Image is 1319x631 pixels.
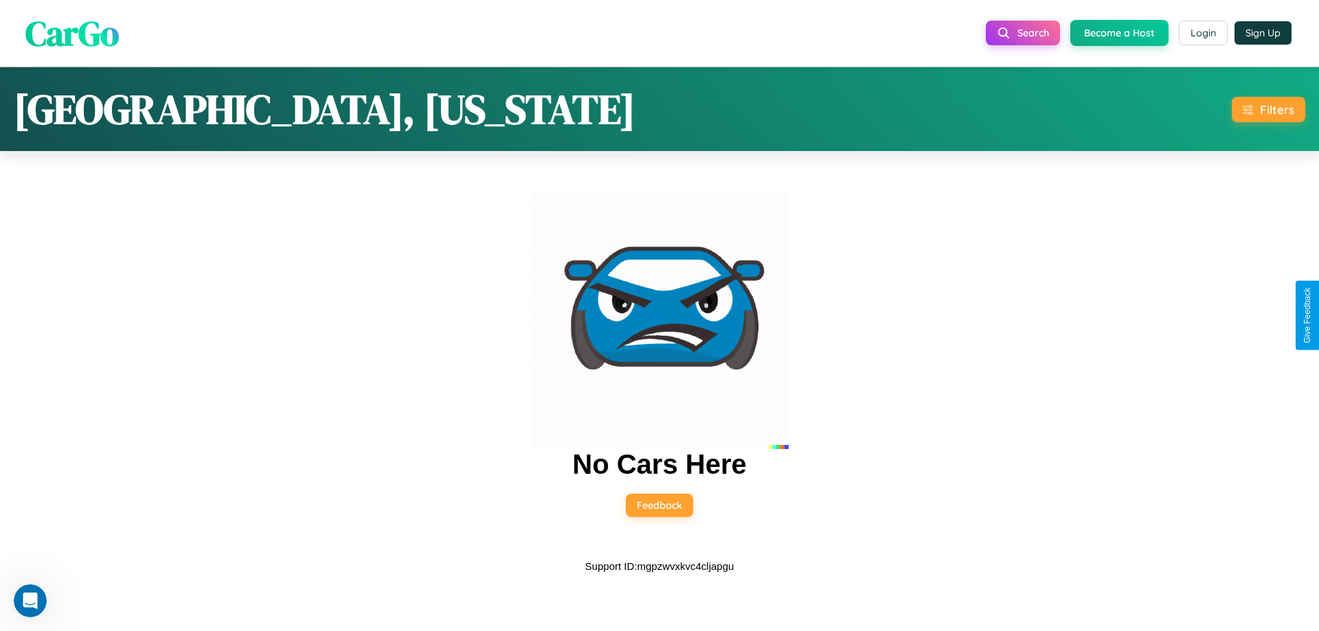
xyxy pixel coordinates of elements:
button: Search [986,21,1060,45]
button: Feedback [626,494,693,517]
p: Support ID: mgpzwvxkvc4cljapgu [585,557,734,575]
span: CarGo [25,9,119,56]
h1: [GEOGRAPHIC_DATA], [US_STATE] [14,81,635,137]
div: Filters [1260,102,1294,117]
button: Become a Host [1070,20,1169,46]
iframe: Intercom live chat [14,584,47,617]
button: Login [1179,21,1228,45]
img: car [530,191,789,449]
h2: No Cars Here [572,449,746,480]
button: Filters [1232,97,1305,122]
div: Give Feedback [1303,288,1312,343]
button: Sign Up [1235,21,1292,45]
span: Search [1017,27,1049,39]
